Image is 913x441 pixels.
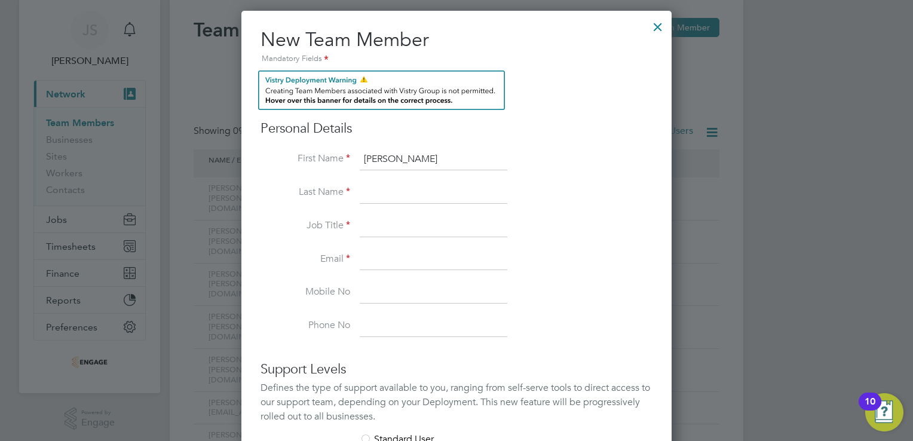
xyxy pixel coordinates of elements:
button: Team Members Vistry Reminder [258,71,505,110]
div: Mandatory Fields [261,53,652,66]
label: Last Name [261,186,350,198]
button: Open Resource Center, 10 new notifications [865,393,903,431]
h2: New Team Member [261,27,652,66]
label: Mobile No [261,286,350,298]
label: Email [261,253,350,265]
label: First Name [261,152,350,165]
div: 10 [865,402,875,417]
h3: Personal Details [261,71,652,137]
label: Job Title [261,219,350,232]
div: Defines the type of support available to you, ranging from self-serve tools to direct access to o... [261,381,652,424]
label: Phone No [261,319,350,332]
h3: Support Levels [261,361,652,378]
